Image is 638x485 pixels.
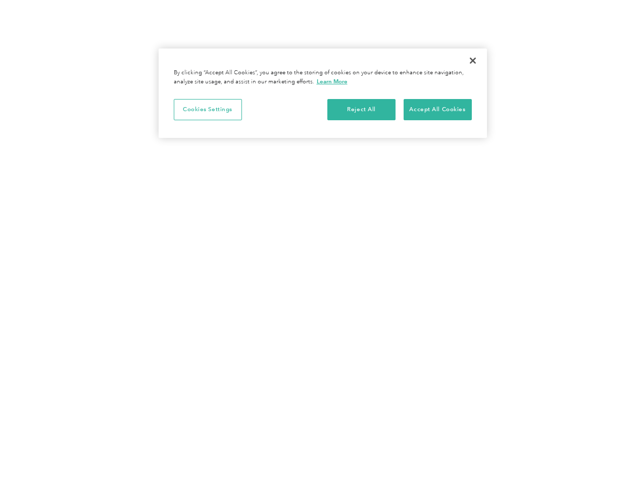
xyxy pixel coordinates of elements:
button: Cookies Settings [174,99,242,120]
a: More information about your privacy, opens in a new tab [317,78,348,85]
button: Reject All [327,99,396,120]
div: Privacy [159,48,487,138]
div: Cookie banner [159,48,487,138]
button: Accept All Cookies [404,99,472,120]
button: Close [462,50,484,72]
div: By clicking “Accept All Cookies”, you agree to the storing of cookies on your device to enhance s... [174,69,472,86]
